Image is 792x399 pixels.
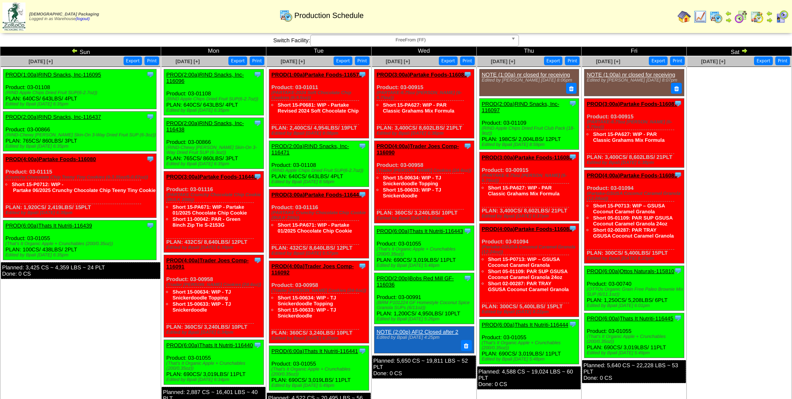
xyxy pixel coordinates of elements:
a: Short 05-01109: PAR SUP GSUSA Coconut Caramel Granola 24oz [593,215,673,227]
div: Product: 03-00915 PLAN: 3,400CS / 8,602LBS / 21PLT [374,69,474,138]
a: Short 15-PA671: WIP - Partake 01/2025 Chocolate Chip Cookie [172,204,247,216]
div: (RIND Apple Chips Dried Fruit SUP(6-2.7oz)) [5,90,156,95]
button: Export [228,56,247,65]
div: Product: 03-01109 PLAN: 198CS / 2,004LBS / 12PLT [479,98,579,149]
a: PROD(2:00a)RIND Snacks, Inc-116437 [5,114,101,120]
a: PROD(2:00p)Bobs Red Mill GF-116036 [377,275,454,288]
a: [DATE] [+] [701,59,725,64]
div: (Partake-GSUSA Coconut Caramel Granola (12-24oz)) [587,191,684,201]
a: Short 15-00634: WIP - TJ Snickerdoodle Topping [172,289,231,301]
div: Edited by Bpali [DATE] 8:25pm [271,336,369,341]
a: PROD(3:00a)Partake Foods-116447 [271,192,362,198]
div: Edited by Bpali [DATE] 5:49pm [587,350,684,356]
div: (That's It Organic Apple + Crunchables (200/0.35oz)) [166,361,263,371]
div: Edited by Bpali [DATE] 5:48pm [377,263,474,268]
div: (PARTAKE-6.75oz [PERSON_NAME] (6-6.75oz)) [377,90,474,100]
a: PROD(6:00a)Ottos Naturals-115810 [587,268,674,274]
a: PROD(3:00a)Partake Foods-116086 [482,154,572,161]
td: Wed [371,47,476,56]
img: Tooltip [674,266,682,275]
span: Logged in as Warehouse [29,12,99,21]
img: Tooltip [569,99,577,107]
a: Short 15-00633: WIP - TJ Snickerdoodle [278,307,336,319]
div: Product: 03-01115 PLAN: 1,920CS / 2,419LBS / 15PLT [3,154,157,218]
img: line_graph.gif [693,10,707,23]
a: PROD(4:00a)Partake Foods-116088 [482,226,572,232]
div: Product: 03-00915 PLAN: 3,400CS / 8,602LBS / 21PLT [479,152,579,221]
a: Short 15-PA627: WIP - PAR Classic Grahams Mix Formula [383,102,454,114]
span: Production Schedule [294,11,364,20]
button: Print [565,56,579,65]
div: (PARTAKE Crunchy Chocolate Chip Cookie (BULK 20lb)) [271,210,369,220]
a: NOTE (2:00p) AFI2 Closed after 2 [377,329,458,335]
div: (PARTAKE Crunchy Chocolate Chip Cookie (BULK 20lb)) [166,192,263,202]
button: Print [144,56,159,65]
div: Product: 03-01055 PLAN: 690CS / 3,019LBS / 11PLT [374,226,474,271]
div: Edited by Bpali [DATE] 6:01pm [587,303,684,308]
img: Tooltip [358,190,367,199]
a: Short 15-00633: WIP - TJ Snickerdoodle [383,187,441,199]
a: [DATE] [+] [596,59,620,64]
div: Edited by Bpali [DATE] 8:58pm [271,179,369,184]
button: Export [544,56,563,65]
a: PROD(4:00a)Partake Foods-116089 [587,172,677,179]
div: Product: 03-01055 PLAN: 690CS / 3,019LBS / 11PLT [269,346,369,391]
a: Short 05-01109: PAR SUP GSUSA Coconut Caramel Granola 24oz [488,269,568,280]
div: Product: 03-01116 PLAN: 432CS / 8,640LBS / 12PLT [164,171,264,253]
div: Edited by Bpali [DATE] 6:34pm [166,330,263,335]
a: PROD(1:00a)Partake Foods-116571 [271,72,362,78]
img: Tooltip [358,142,367,150]
a: PROD(3:00a)Partake Foods-116085 [377,72,467,78]
div: (That's It Organic Apple + Crunchables (200/0.35oz)) [271,367,369,377]
a: PROD(2:00a)RIND Snacks, Inc-116096 [166,72,244,84]
div: Product: 03-01055 PLAN: 690CS / 3,019LBS / 11PLT [585,313,684,358]
button: Print [775,56,790,65]
img: calendarprod.gif [709,10,723,23]
div: (RIND-Chewy [PERSON_NAME] Skin-On 3-Way Dried Fruit SUP (6-3oz)) [166,145,263,155]
div: (RIND Apple Chips Dried Fruit SUP(6-2.7oz)) [271,168,369,173]
div: (Trader [PERSON_NAME] Cookies (24-6oz)) [166,282,263,287]
div: Edited by Bpali [DATE] 5:48pm [482,357,579,362]
a: Short 15-00634: WIP - TJ Snickerdoodle Topping [278,295,336,307]
a: Short 15-00634: WIP - TJ Snickerdoodle Topping [383,175,441,187]
img: Tooltip [674,314,682,322]
div: Product: 03-01055 PLAN: 690CS / 3,019LBS / 11PLT [479,319,579,364]
img: arrowleft.gif [766,10,773,17]
div: (PARTAKE-6.75oz [PERSON_NAME] (6-6.75oz)) [587,120,684,130]
a: Short 15-P0713: WIP – GSUSA Coconut Caramel Granola [593,203,665,215]
button: Delete Note [671,83,682,94]
div: (Partake-GSUSA Coconut Caramel Granola (12-24oz)) [482,245,579,255]
span: [DATE] [+] [386,59,410,64]
img: Tooltip [463,142,472,150]
td: Thu [476,47,582,56]
td: Fri [582,47,687,56]
img: Tooltip [674,99,682,107]
div: Product: 03-01108 PLAN: 640CS / 643LBS / 4PLT [269,141,369,187]
div: Edited by Bpali [DATE] 6:35pm [166,161,263,166]
a: Short 15-00633: WIP - TJ Snickerdoodle [172,301,231,313]
div: (RIND-Chewy [PERSON_NAME] Skin-On 3-Way Dried Fruit SUP (6-3oz)) [5,133,156,138]
button: Export [124,56,142,65]
div: Planned: 5,650 CS ~ 19,811 LBS ~ 52 PLT Done: 0 CS [372,356,476,379]
a: [DATE] [+] [491,59,515,64]
div: (That's It Organic Apple + Crunchables (200/0.35oz)) [377,247,474,257]
span: FreeFrom (FF) [314,35,508,45]
button: Print [670,56,685,65]
img: Tooltip [463,70,472,79]
img: Tooltip [146,70,154,79]
div: Planned: 5,640 CS ~ 22,228 LBS ~ 53 PLT Done: 0 CS [582,360,686,383]
img: arrowright.gif [741,47,748,54]
a: PROD(2:00a)RIND Snacks, Inc-116097 [482,101,559,113]
img: arrowright.gif [725,17,732,23]
img: calendarprod.gif [279,9,293,22]
div: (PARTAKE-2024 Soft Chocolate Chip Cookies (6-5.5oz)) [271,90,369,100]
div: (Crunchy Chocolate Chip Teeny Tiny Cookies (6-3.35oz/5-0.67oz)) [5,175,156,180]
a: PROD(1:00a)RIND Snacks, Inc-116095 [5,72,101,78]
a: (logout) [76,17,90,21]
a: Short 15-PA627: WIP - PAR Classic Grahams Mix Formula [593,131,664,143]
a: Short 15-PA627: WIP - PAR Classic Grahams Mix Formula [488,185,559,197]
a: PROD(2:00a)RIND Snacks, Inc-116438 [166,120,244,133]
img: Tooltip [146,155,154,163]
